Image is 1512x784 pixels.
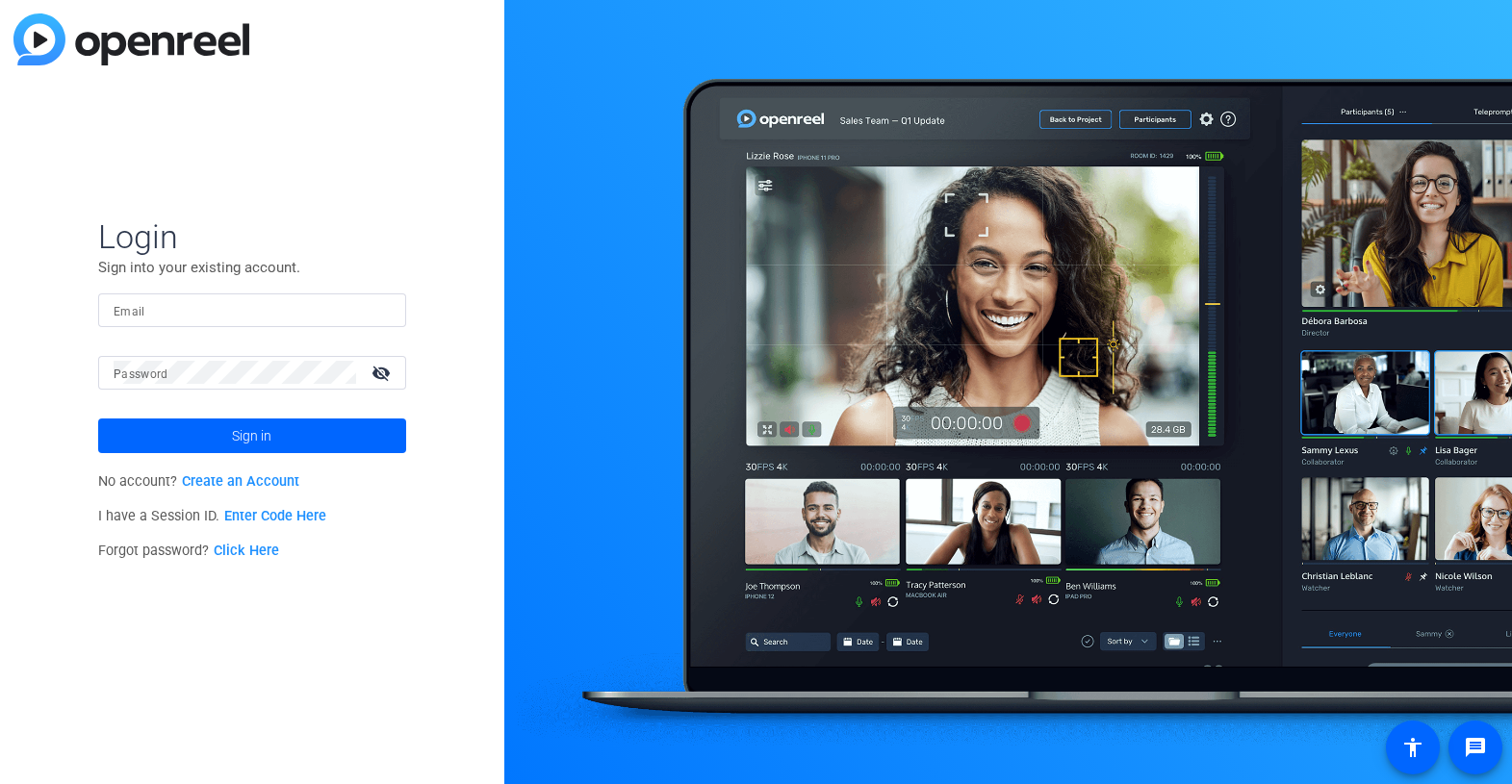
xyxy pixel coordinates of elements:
[232,412,271,460] span: Sign in
[114,298,391,321] input: Enter Email Address
[98,508,326,524] span: I have a Session ID.
[98,473,299,490] span: No account?
[1464,736,1487,759] mat-icon: message
[13,13,249,65] img: blue-gradient.svg
[98,216,406,257] span: Login
[214,543,279,559] a: Click Here
[98,257,406,278] p: Sign into your existing account.
[98,418,406,453] button: Sign in
[224,508,326,524] a: Enter Code Here
[114,367,168,381] mat-label: Password
[114,305,145,318] mat-label: Email
[98,543,279,559] span: Forgot password?
[1401,736,1424,759] mat-icon: accessibility
[360,359,406,387] mat-icon: visibility_off
[182,473,299,490] a: Create an Account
